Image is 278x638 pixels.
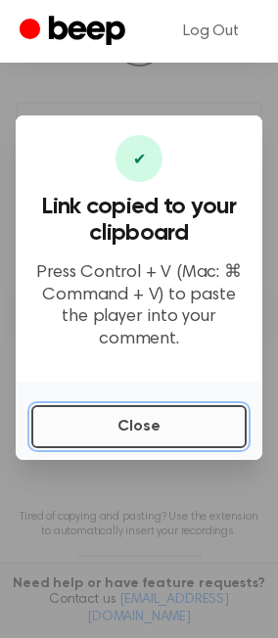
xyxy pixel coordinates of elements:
a: Log Out [163,8,258,55]
a: Beep [20,13,130,51]
p: Press Control + V (Mac: ⌘ Command + V) to paste the player into your comment. [31,262,247,350]
h3: Link copied to your clipboard [31,194,247,247]
div: ✔ [116,135,162,182]
button: Close [31,405,247,448]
